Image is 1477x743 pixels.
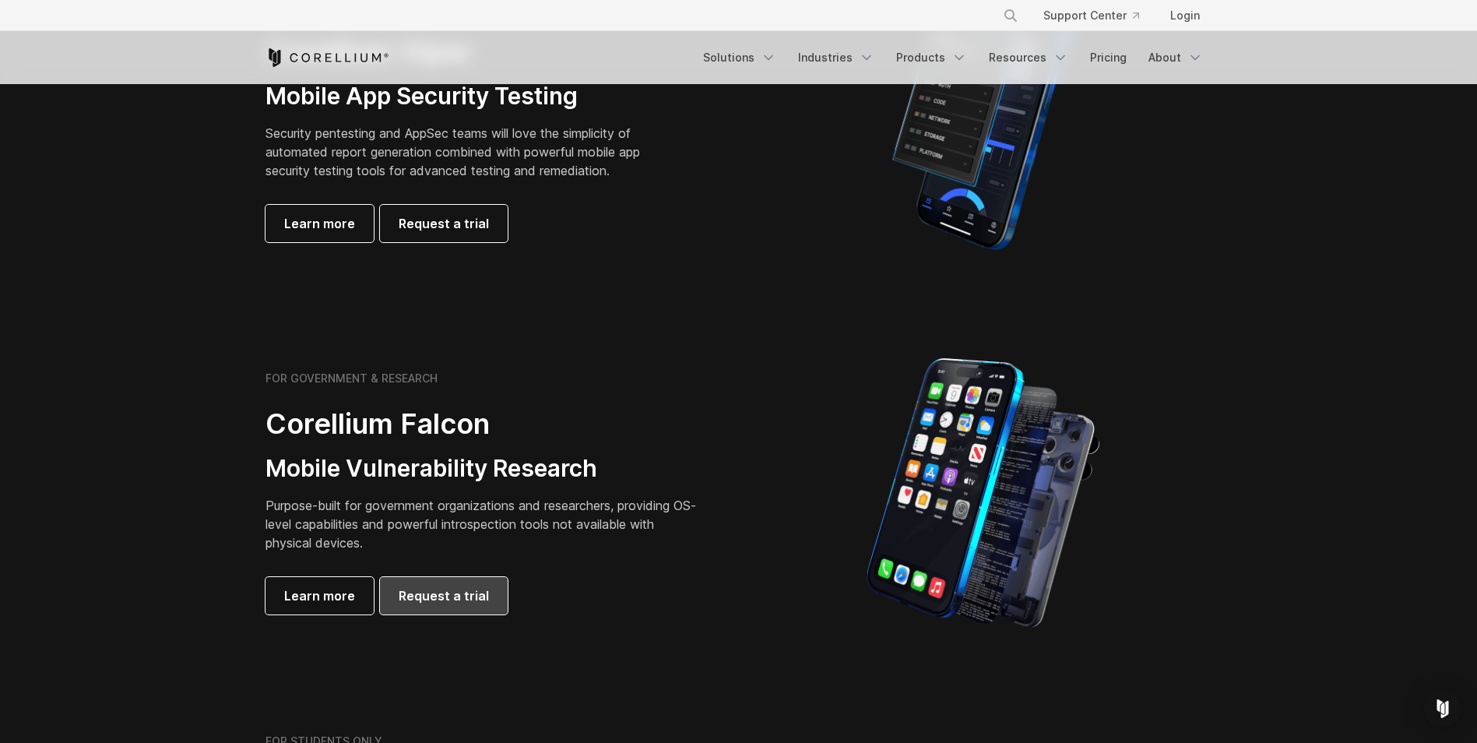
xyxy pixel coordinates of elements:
button: Search [997,2,1025,30]
a: Learn more [266,205,374,242]
a: Login [1158,2,1212,30]
div: Navigation Menu [694,44,1212,72]
span: Learn more [284,214,355,233]
a: Products [887,44,976,72]
span: Request a trial [399,214,489,233]
a: Industries [789,44,884,72]
a: Corellium Home [266,48,389,67]
img: iPhone model separated into the mechanics used to build the physical device. [866,357,1100,629]
a: Solutions [694,44,786,72]
span: Learn more [284,586,355,605]
a: Pricing [1081,44,1136,72]
div: Navigation Menu [984,2,1212,30]
a: Learn more [266,577,374,614]
h6: FOR GOVERNMENT & RESEARCH [266,371,438,386]
h2: Corellium Falcon [266,407,702,442]
a: About [1139,44,1212,72]
span: Request a trial [399,586,489,605]
p: Purpose-built for government organizations and researchers, providing OS-level capabilities and p... [266,496,702,552]
a: Resources [979,44,1078,72]
a: Request a trial [380,205,508,242]
h3: Mobile Vulnerability Research [266,454,702,484]
a: Support Center [1031,2,1152,30]
h3: Mobile App Security Testing [266,82,664,111]
p: Security pentesting and AppSec teams will love the simplicity of automated report generation comb... [266,124,664,180]
a: Request a trial [380,577,508,614]
div: Open Intercom Messenger [1424,690,1461,727]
